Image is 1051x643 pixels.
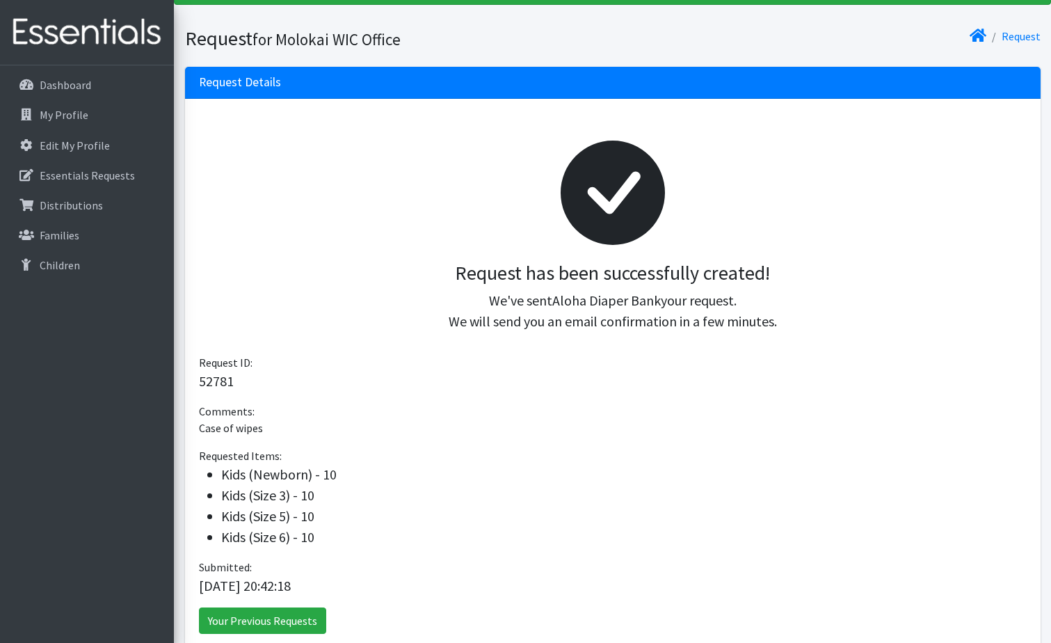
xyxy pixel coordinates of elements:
p: Children [40,258,80,272]
li: Kids (Size 5) - 10 [221,506,1027,527]
p: We've sent your request. We will send you an email confirmation in a few minutes. [210,290,1016,332]
h1: Request [185,26,608,51]
a: Dashboard [6,71,168,99]
a: Essentials Requests [6,161,168,189]
p: Essentials Requests [40,168,135,182]
a: Request [1002,29,1041,43]
p: Distributions [40,198,103,212]
a: My Profile [6,101,168,129]
span: Comments: [199,404,255,418]
h3: Request has been successfully created! [210,262,1016,285]
p: Edit My Profile [40,138,110,152]
img: HumanEssentials [6,9,168,56]
li: Kids (Size 6) - 10 [221,527,1027,548]
p: My Profile [40,108,88,122]
small: for Molokai WIC Office [252,29,401,49]
p: Families [40,228,79,242]
span: Request ID: [199,356,252,370]
h3: Request Details [199,75,281,90]
span: Requested Items: [199,449,282,463]
p: Case of wipes [199,420,1027,436]
p: Dashboard [40,78,91,92]
a: Distributions [6,191,168,219]
li: Kids (Newborn) - 10 [221,464,1027,485]
p: 52781 [199,371,1027,392]
span: Aloha Diaper Bank [552,292,661,309]
a: Families [6,221,168,249]
li: Kids (Size 3) - 10 [221,485,1027,506]
a: Children [6,251,168,279]
span: Submitted: [199,560,252,574]
p: [DATE] 20:42:18 [199,575,1027,596]
a: Your Previous Requests [199,608,326,634]
a: Edit My Profile [6,132,168,159]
